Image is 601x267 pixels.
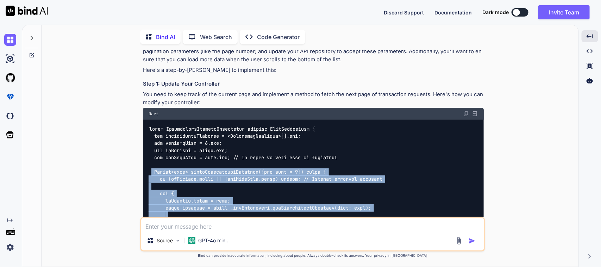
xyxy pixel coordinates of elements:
[156,33,175,41] p: Bind AI
[463,111,469,117] img: copy
[384,9,424,16] button: Discord Support
[4,241,16,253] img: settings
[198,237,228,244] p: GPT-4o min..
[434,10,472,15] span: Documentation
[200,33,232,41] p: Web Search
[455,237,463,245] img: attachment
[143,80,484,88] h3: Step 1: Update Your Controller
[143,40,484,64] p: To implement pagination in your Flutter application for the transaction request screen, you will ...
[4,34,16,46] img: chat
[140,253,485,258] p: Bind can provide inaccurate information, including about people. Always double-check its answers....
[434,9,472,16] button: Documentation
[175,238,181,244] img: Pick Models
[4,53,16,65] img: ai-studio
[149,111,158,117] span: Dart
[157,237,173,244] p: Source
[188,237,195,244] img: GPT-4o mini
[482,9,509,16] span: Dark mode
[538,5,590,19] button: Invite Team
[472,111,478,117] img: Open in Browser
[4,72,16,84] img: githubLight
[469,237,476,244] img: icon
[257,33,300,41] p: Code Generator
[143,91,484,106] p: You need to keep track of the current page and implement a method to fetch the next page of trans...
[384,10,424,15] span: Discord Support
[143,66,484,74] p: Here's a step-by-[PERSON_NAME] to implement this:
[4,110,16,122] img: darkCloudIdeIcon
[4,91,16,103] img: premium
[6,6,48,16] img: Bind AI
